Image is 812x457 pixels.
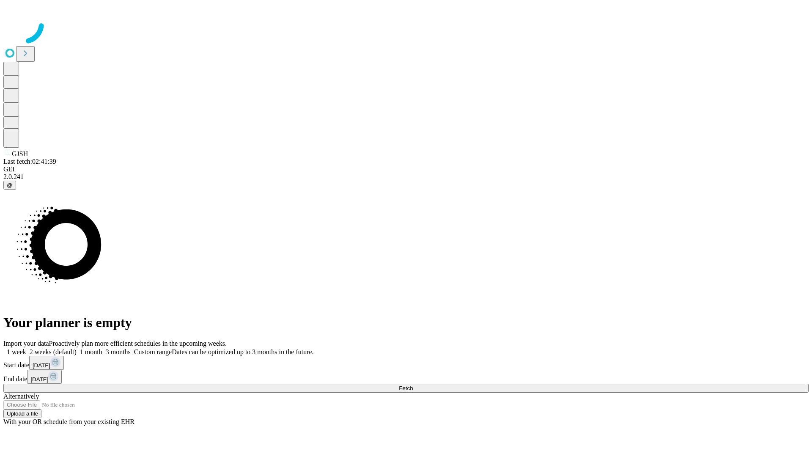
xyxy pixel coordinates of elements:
[3,173,809,181] div: 2.0.241
[399,385,413,391] span: Fetch
[3,181,16,190] button: @
[3,356,809,370] div: Start date
[172,348,313,355] span: Dates can be optimized up to 3 months in the future.
[7,182,13,188] span: @
[3,158,56,165] span: Last fetch: 02:41:39
[80,348,102,355] span: 1 month
[3,384,809,393] button: Fetch
[3,315,809,330] h1: Your planner is empty
[134,348,172,355] span: Custom range
[49,340,227,347] span: Proactively plan more efficient schedules in the upcoming weeks.
[106,348,131,355] span: 3 months
[27,370,62,384] button: [DATE]
[30,376,48,383] span: [DATE]
[12,150,28,157] span: GJSH
[3,370,809,384] div: End date
[33,362,50,369] span: [DATE]
[3,418,134,425] span: With your OR schedule from your existing EHR
[7,348,26,355] span: 1 week
[3,165,809,173] div: GEI
[30,348,77,355] span: 2 weeks (default)
[3,409,41,418] button: Upload a file
[3,393,39,400] span: Alternatively
[3,340,49,347] span: Import your data
[29,356,64,370] button: [DATE]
